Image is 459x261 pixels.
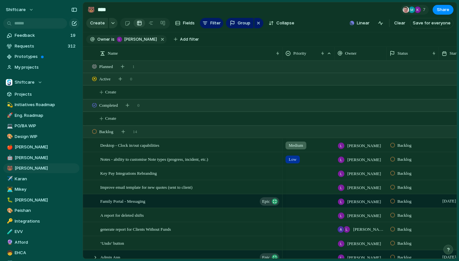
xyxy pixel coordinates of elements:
button: 🐻 [6,165,12,172]
span: PO/BA WIP [15,123,77,129]
span: My projects [15,64,77,71]
span: Mikey [15,186,77,193]
span: Share [437,7,449,13]
div: ✈️ [7,175,11,183]
button: ✈️ [6,176,12,182]
button: Group [226,18,254,28]
span: Completed [99,102,118,109]
button: is [110,36,116,43]
a: Projects [3,89,79,99]
span: Peishan [15,207,77,214]
span: [PERSON_NAME] , [PERSON_NAME] [353,226,384,233]
span: Admin App [100,253,120,261]
span: Backlog [99,129,113,135]
span: Backlog [397,142,411,149]
span: Design WIP [15,133,77,140]
div: 🎨Peishan [3,206,79,215]
div: 🐛 [7,196,11,204]
span: Planned [99,63,113,70]
span: 7 [423,7,427,13]
a: 🤖[PERSON_NAME] [3,153,79,163]
span: Initiatives Roadmap [15,102,77,108]
span: Clear [394,20,405,26]
span: Integrations [15,218,77,225]
div: 💻 [7,122,11,130]
button: Create [86,18,108,28]
button: 🍎 [6,144,12,150]
a: 👨‍💻Mikey [3,185,79,194]
div: 🧒 [7,249,11,257]
button: 🎨 [6,207,12,214]
span: Backlog [397,156,411,163]
span: 312 [68,43,77,49]
span: [PERSON_NAME] [347,240,381,247]
span: Add filter [180,36,199,42]
button: 🚀 [6,112,12,119]
button: shiftcare [3,5,37,15]
span: Karan [15,176,77,182]
span: Collapse [276,20,294,26]
span: 0 [130,76,132,82]
a: My projects [3,62,79,72]
span: [DATE] [441,197,458,205]
button: Linear [347,18,372,28]
a: 🍎[PERSON_NAME] [3,142,79,152]
button: 🧪 [6,228,12,235]
div: 🎨 [7,133,11,140]
div: 🤖 [7,154,11,161]
button: 🧒 [6,250,12,256]
span: Backlog [397,170,411,177]
span: [PERSON_NAME] [347,254,381,261]
span: shiftcare [6,7,26,13]
span: 14 [133,129,137,135]
span: [PERSON_NAME] [15,144,77,150]
a: 🧪EVV [3,227,79,237]
button: Epic [260,197,279,206]
button: Collapse [266,18,297,28]
span: EVV [15,228,77,235]
span: Filter [210,20,221,26]
span: 1 [132,63,135,70]
span: Save for everyone [413,20,451,26]
div: 👨‍💻 [7,186,11,193]
span: Status [397,50,408,57]
div: 🐻 [7,165,11,172]
span: [PERSON_NAME] [124,36,157,42]
span: Low [289,156,297,163]
span: [PERSON_NAME] [347,213,381,219]
button: 👨‍💻 [6,186,12,193]
span: Afford [15,239,77,246]
span: ‘Undo’ button [100,239,124,247]
span: [PERSON_NAME] [347,157,381,163]
div: 💻PO/BA WIP [3,121,79,131]
span: [PERSON_NAME] [347,199,381,205]
span: [PERSON_NAME] [347,143,381,149]
span: is [111,36,115,42]
span: Key Pay Integrations Rebranding [100,169,157,177]
span: Backlog [397,240,411,247]
span: Shiftcare [15,79,35,86]
a: 🐛[PERSON_NAME] [3,195,79,205]
a: 🔮Afford [3,238,79,247]
div: 🚀 [7,112,11,119]
div: 💫Initiatives Roadmap [3,100,79,110]
span: Notes - ability to customise Note types (progress, incident, etc.) [100,155,208,163]
a: 🧒EHCA [3,248,79,258]
button: 🎨 [6,133,12,140]
div: 🚀Eng. Roadmap [3,111,79,120]
a: Feedback19 [3,31,79,40]
a: ✈️Karan [3,174,79,184]
span: Epic [262,197,270,206]
span: [PERSON_NAME] [15,165,77,172]
button: 🐛 [6,197,12,203]
span: A report for deleted shifts [100,211,144,219]
span: Create [105,89,116,95]
button: Save for everyone [410,18,453,28]
span: Backlog [397,198,411,205]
